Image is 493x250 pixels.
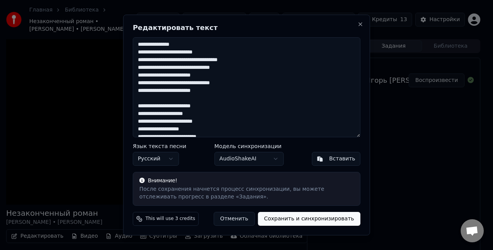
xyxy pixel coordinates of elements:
[312,152,361,166] button: Вставить
[133,24,361,31] h2: Редактировать текст
[146,216,195,222] span: This will use 3 credits
[213,212,255,226] button: Отменить
[139,185,354,201] div: После сохранения начнется процесс синхронизации, вы можете отслеживать прогресс в разделе «Задания».
[133,143,186,149] label: Язык текста песни
[139,177,354,185] div: Внимание!
[329,155,355,163] div: Вставить
[258,212,360,226] button: Сохранить и синхронизировать
[215,143,284,149] label: Модель синхронизации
